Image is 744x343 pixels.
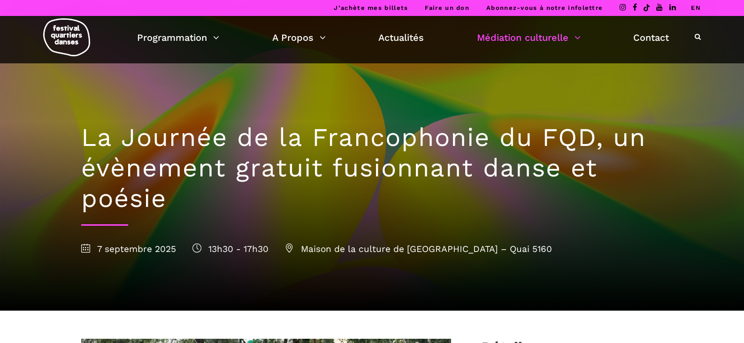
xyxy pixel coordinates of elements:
[192,244,268,254] span: 13h30 - 17h30
[691,4,701,11] a: EN
[137,30,219,46] a: Programmation
[425,4,469,11] a: Faire un don
[486,4,603,11] a: Abonnez-vous à notre infolettre
[285,244,552,254] span: Maison de la culture de [GEOGRAPHIC_DATA] – Quai 5160
[81,122,663,213] h1: La Journée de la Francophonie du FQD, un évènement gratuit fusionnant danse et poésie
[633,30,669,46] a: Contact
[477,30,581,46] a: Médiation culturelle
[272,30,326,46] a: A Propos
[334,4,408,11] a: J’achète mes billets
[378,30,424,46] a: Actualités
[81,244,176,254] span: 7 septembre 2025
[43,18,90,56] img: logo-fqd-med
